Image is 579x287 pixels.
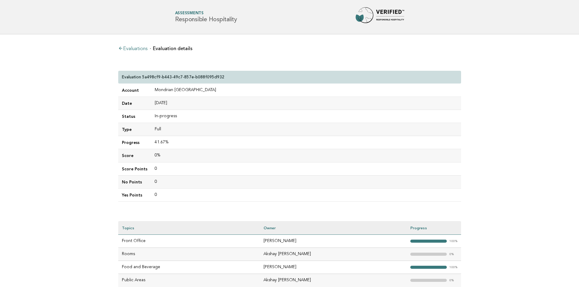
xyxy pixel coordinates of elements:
[118,221,260,235] th: Topics
[151,123,461,136] td: Full
[118,123,151,136] td: Type
[151,188,461,201] td: 0
[175,12,237,23] h1: Responsible Hospitality
[260,274,407,287] td: Akshay [PERSON_NAME]
[118,188,151,201] td: Yes Points
[151,149,461,162] td: 0%
[118,261,260,274] td: Food and Beverage
[410,240,447,243] strong: ">
[151,84,461,97] td: Mondrian [GEOGRAPHIC_DATA]
[449,253,455,256] em: 0%
[122,74,224,80] p: Evaluation 5a498cf9-b443-49c7-857e-b088f095d932
[151,175,461,188] td: 0
[118,110,151,123] td: Status
[260,235,407,248] td: [PERSON_NAME]
[118,235,260,248] td: Front Office
[118,136,151,149] td: Progress
[118,274,260,287] td: Public Areas
[260,248,407,261] td: Akshay [PERSON_NAME]
[151,110,461,123] td: In-progress
[118,46,147,51] a: Evaluations
[150,46,192,51] li: Evaluation details
[118,97,151,110] td: Date
[118,248,260,261] td: Rooms
[175,12,237,15] span: Assessments
[118,84,151,97] td: Account
[118,149,151,162] td: Score
[151,162,461,175] td: 0
[356,7,404,27] img: Forbes Travel Guide
[449,279,455,282] em: 0%
[260,261,407,274] td: [PERSON_NAME]
[151,97,461,110] td: [DATE]
[118,175,151,188] td: No Points
[410,266,447,269] strong: ">
[118,162,151,175] td: Score Points
[407,221,461,235] th: Progress
[260,221,407,235] th: Owner
[449,240,457,243] em: 100%
[151,136,461,149] td: 41.67%
[449,266,457,269] em: 100%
